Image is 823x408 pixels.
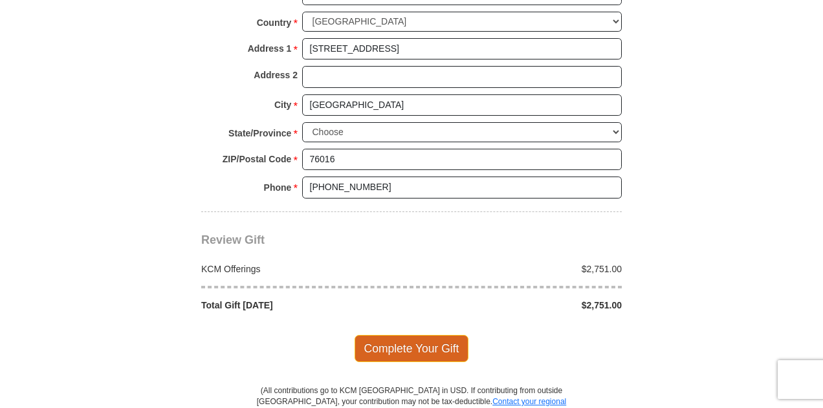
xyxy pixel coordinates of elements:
[274,96,291,114] strong: City
[264,178,292,197] strong: Phone
[228,124,291,142] strong: State/Province
[254,66,298,84] strong: Address 2
[257,14,292,32] strong: Country
[411,263,629,275] div: $2,751.00
[201,233,265,246] span: Review Gift
[195,263,412,275] div: KCM Offerings
[355,335,469,362] span: Complete Your Gift
[223,150,292,168] strong: ZIP/Postal Code
[411,299,629,312] div: $2,751.00
[195,299,412,312] div: Total Gift [DATE]
[248,39,292,58] strong: Address 1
